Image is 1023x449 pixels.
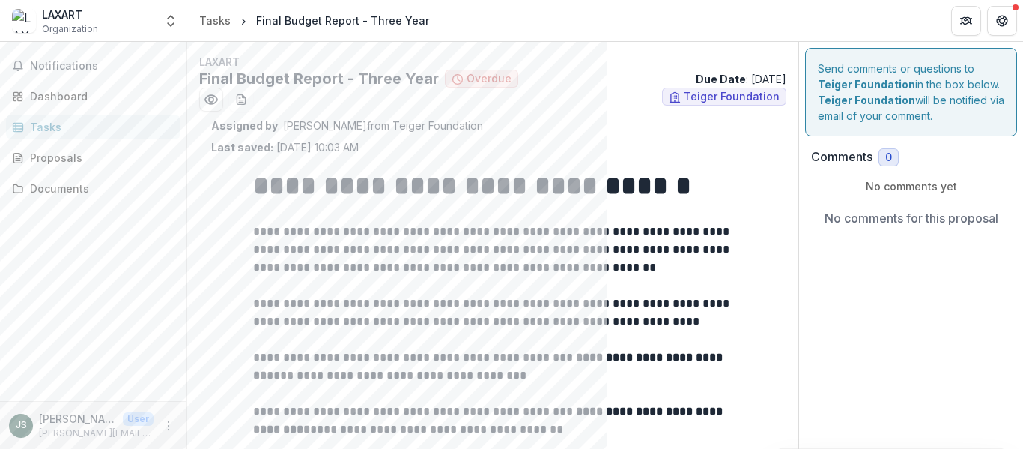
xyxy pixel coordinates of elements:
[467,73,511,85] span: Overdue
[199,13,231,28] div: Tasks
[229,88,253,112] button: download-word-button
[199,70,439,88] h2: Final Budget Report - Three Year
[39,411,117,427] p: [PERSON_NAME]
[951,6,981,36] button: Partners
[160,417,177,435] button: More
[811,178,1011,194] p: No comments yet
[684,91,780,103] span: Teiger Foundation
[193,10,237,31] a: Tasks
[42,7,98,22] div: LAXART
[987,6,1017,36] button: Get Help
[211,141,273,154] strong: Last saved:
[6,145,180,170] a: Proposals
[30,150,169,166] div: Proposals
[12,9,36,33] img: LAXART
[199,88,223,112] button: Preview 9af149d9-f799-49a1-b630-60c07283724d.pdf
[199,54,786,70] p: LAXART
[30,181,169,196] div: Documents
[825,209,998,227] p: No comments for this proposal
[42,22,98,36] span: Organization
[805,48,1017,136] div: Send comments or questions to in the box below. will be notified via email of your comment.
[6,176,180,201] a: Documents
[696,73,746,85] strong: Due Date
[211,118,774,133] p: : [PERSON_NAME] from Teiger Foundation
[696,71,786,87] p: : [DATE]
[160,6,181,36] button: Open entity switcher
[193,10,435,31] nav: breadcrumb
[16,421,27,430] div: Jeremy Steinke
[885,151,892,164] span: 0
[30,60,174,73] span: Notifications
[818,78,915,91] strong: Teiger Foundation
[30,88,169,104] div: Dashboard
[256,13,429,28] div: Final Budget Report - Three Year
[6,54,180,78] button: Notifications
[6,84,180,109] a: Dashboard
[123,412,154,426] p: User
[818,94,915,106] strong: Teiger Foundation
[6,115,180,139] a: Tasks
[211,119,278,132] strong: Assigned by
[811,150,872,164] h2: Comments
[211,139,359,155] p: [DATE] 10:03 AM
[39,427,154,440] p: [PERSON_NAME][EMAIL_ADDRESS][DOMAIN_NAME]
[30,119,169,135] div: Tasks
